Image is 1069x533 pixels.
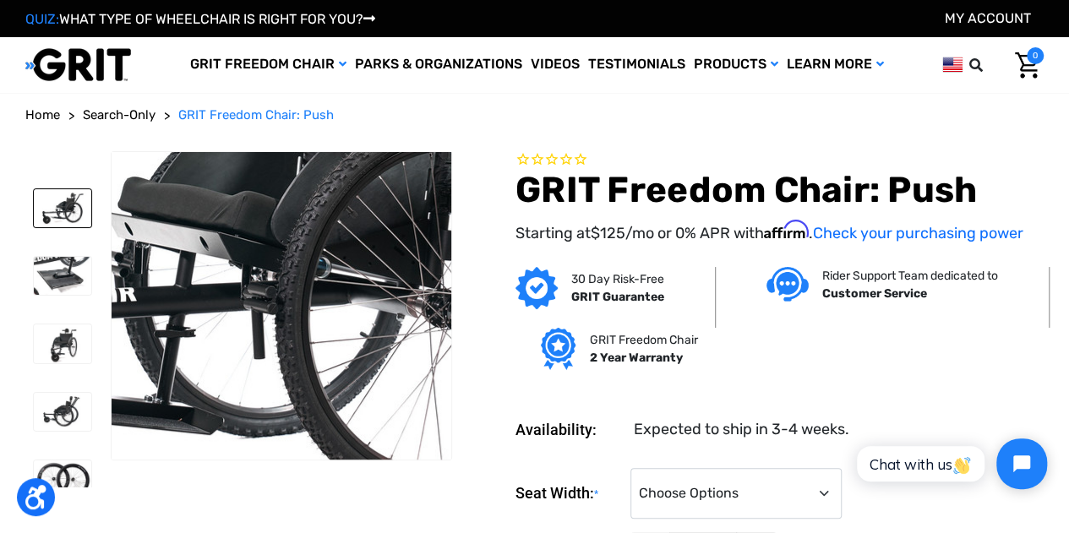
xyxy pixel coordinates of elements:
img: us.png [942,54,963,75]
a: Testimonials [584,37,690,92]
a: GRIT Freedom Chair: Push [178,106,334,125]
span: GRIT Freedom Chair: Push [178,107,334,122]
img: GRIT All-Terrain Wheelchair and Mobility Equipment [25,47,131,82]
a: Parks & Organizations [351,37,526,92]
a: Home [25,106,60,125]
img: GRIT Guarantee [515,267,558,309]
a: Search-Only [83,106,155,125]
dd: Expected to ship in 3-4 weeks. [634,418,849,441]
p: 30 Day Risk-Free [571,270,664,288]
strong: GRIT Guarantee [571,290,664,304]
a: Learn More [783,37,888,92]
img: GRIT Freedom Chair: Push [34,460,91,498]
span: $125 [591,224,625,242]
strong: Customer Service [822,286,927,301]
a: Cart with 0 items [1002,47,1044,83]
img: Customer service [766,267,809,302]
strong: 2 Year Warranty [589,351,682,365]
nav: Breadcrumb [25,106,1044,125]
span: Home [25,107,60,122]
img: Grit freedom [541,328,575,370]
a: GRIT Freedom Chair [186,37,351,92]
h1: GRIT Freedom Chair: Push [515,169,1044,211]
input: Search [977,47,1002,83]
span: 0 [1027,47,1044,64]
span: Rated 0.0 out of 5 stars 0 reviews [515,151,1044,170]
img: GRIT Freedom Chair: Push [34,189,91,227]
a: Account [945,10,1031,26]
a: Products [690,37,783,92]
span: QUIZ: [25,11,59,27]
a: QUIZ:WHAT TYPE OF WHEELCHAIR IS RIGHT FOR YOU? [25,11,375,27]
dt: Availability: [515,418,622,441]
a: Check your purchasing power - Learn more about Affirm Financing (opens in modal) [813,224,1023,242]
img: GRIT Freedom Chair: Push [34,324,91,362]
p: Rider Support Team dedicated to [822,267,998,285]
iframe: Tidio Chat [838,424,1061,503]
span: Search-Only [83,107,155,122]
img: Cart [1015,52,1039,79]
p: GRIT Freedom Chair [589,331,697,349]
a: Videos [526,37,584,92]
img: GRIT Freedom Chair: Push [34,393,91,431]
label: Seat Width: [515,468,622,519]
img: GRIT Freedom Chair: Push [34,257,91,295]
span: Affirm [764,220,809,239]
p: Starting at /mo or 0% APR with . [515,220,1044,245]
